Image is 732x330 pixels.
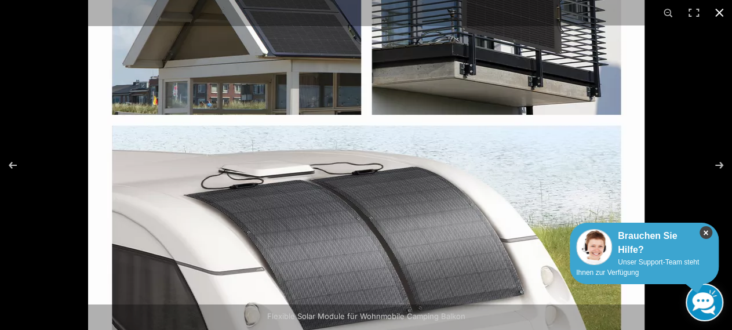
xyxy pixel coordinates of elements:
i: Schließen [700,226,712,239]
div: Brauchen Sie Hilfe? [576,229,712,257]
img: Customer service [576,229,612,265]
span: Unser Support-Team steht Ihnen zur Verfügung [576,258,699,277]
button: Next (arrow right) [691,136,732,194]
